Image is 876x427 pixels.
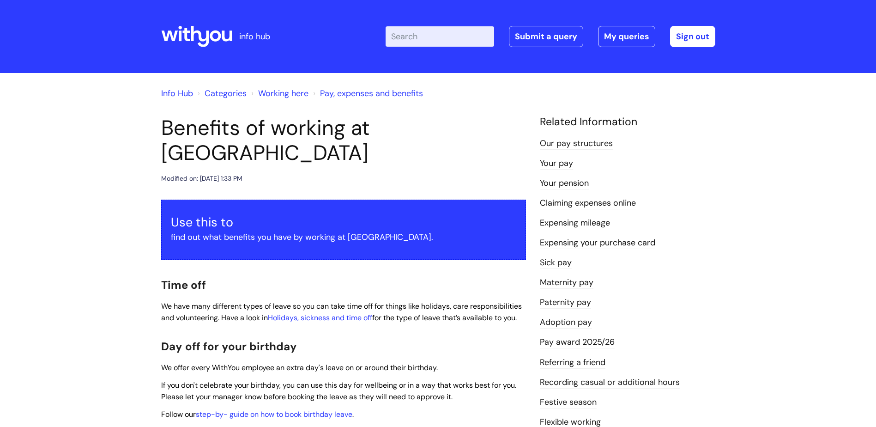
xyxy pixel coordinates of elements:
[195,86,247,101] li: Solution home
[540,336,615,348] a: Pay award 2025/26
[540,357,605,369] a: Referring a friend
[249,86,308,101] li: Working here
[196,409,352,419] a: step-by- guide on how to book birthday leave
[161,278,206,292] span: Time off
[540,277,593,289] a: Maternity pay
[540,297,591,309] a: Paternity pay
[205,88,247,99] a: Categories
[311,86,423,101] li: Pay, expenses and benefits
[540,237,655,249] a: Expensing your purchase card
[540,158,573,170] a: Your pay
[509,26,583,47] a: Submit a query
[258,88,308,99] a: Working here
[268,313,372,323] a: Holidays, sickness and time off
[540,138,613,150] a: Our pay structures
[171,230,516,244] p: find out what benefits you have by working at [GEOGRAPHIC_DATA].
[598,26,655,47] a: My queries
[540,116,715,128] h4: Related Information
[670,26,715,47] a: Sign out
[161,409,354,419] span: Follow our .
[239,29,270,44] p: info hub
[320,88,423,99] a: Pay, expenses and benefits
[161,116,526,165] h1: Benefits of working at [GEOGRAPHIC_DATA]
[161,301,522,323] span: We have many different types of leave so you can take time off for things like holidays, care res...
[540,177,589,189] a: Your pension
[540,257,572,269] a: Sick pay
[540,217,610,229] a: Expensing mileage
[161,173,242,184] div: Modified on: [DATE] 1:33 PM
[540,377,680,389] a: Recording casual or additional hours
[171,215,516,230] h3: Use this to
[540,317,592,329] a: Adoption pay
[540,197,636,209] a: Claiming expenses online
[161,363,438,372] span: We offer every WithYou employee an extra day's leave on or around their birthday.
[386,26,494,47] input: Search
[540,396,597,409] a: Festive season
[386,26,715,47] div: | -
[161,88,193,99] a: Info Hub
[161,380,516,402] span: If you don't celebrate your birthday, you can use this day for wellbeing or in a way that works b...
[161,339,297,354] span: Day off for your birthday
